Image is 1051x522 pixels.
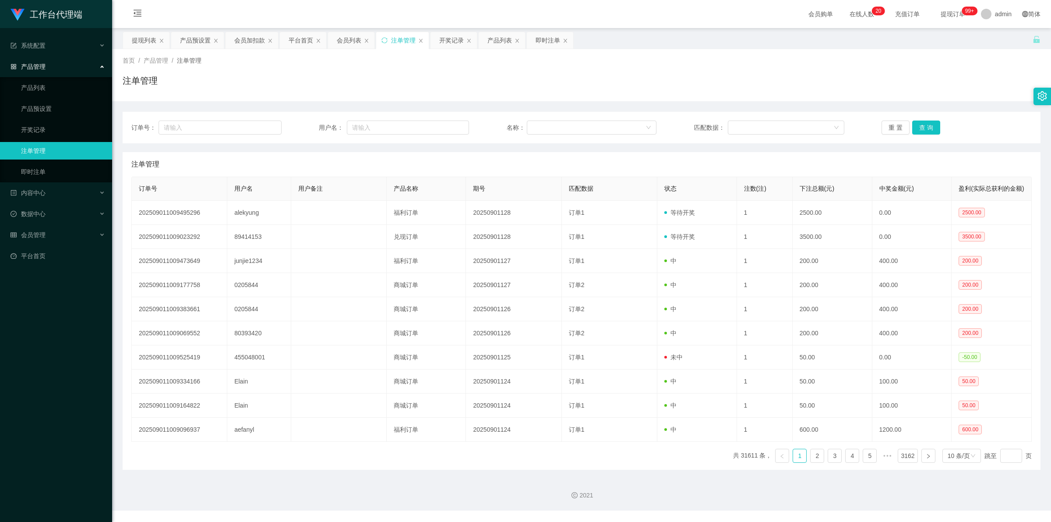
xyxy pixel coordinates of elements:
td: 0.00 [872,225,952,249]
span: 首页 [123,57,135,64]
td: 202509011009495296 [132,201,227,225]
a: 开奖记录 [21,121,105,138]
span: 200.00 [959,328,982,338]
span: 注单管理 [177,57,201,64]
td: 202509011009334166 [132,369,227,394]
i: 图标: close [268,38,273,43]
i: 图标: close [364,38,369,43]
h1: 工作台代理端 [30,0,82,28]
td: 20250901126 [466,297,561,321]
td: 2500.00 [793,201,872,225]
a: 5 [863,449,876,462]
td: 20250901124 [466,418,561,442]
span: 中奖金额(元) [879,185,914,192]
td: 1 [737,369,793,394]
i: 图标: unlock [1033,36,1040,43]
span: 中 [664,402,677,409]
div: 开奖记录 [439,32,464,49]
div: 平台首页 [289,32,313,49]
span: 200.00 [959,304,982,314]
span: 订单号 [139,185,157,192]
li: 3162 [898,449,917,463]
span: 订单号： [131,123,159,132]
a: 2 [811,449,824,462]
span: 中 [664,330,677,337]
span: 等待开奖 [664,233,695,240]
span: 中 [664,305,677,312]
td: 商城订单 [387,273,466,297]
span: 中 [664,257,677,264]
a: 3162 [898,449,917,462]
td: 200.00 [793,321,872,345]
i: 图标: menu-fold [123,0,152,28]
span: 充值订单 [891,11,924,17]
span: 50.00 [959,376,979,386]
i: 图标: close [466,38,472,43]
td: 兑现订单 [387,225,466,249]
td: 89414153 [227,225,291,249]
span: 盈利(实际总获利的金额) [959,185,1024,192]
td: 400.00 [872,249,952,273]
span: 200.00 [959,256,982,266]
span: / [172,57,173,64]
td: 20250901125 [466,345,561,369]
i: 图标: down [834,125,839,131]
span: 匹配数据 [569,185,593,192]
li: 3 [828,449,842,463]
td: 80393420 [227,321,291,345]
a: 注单管理 [21,142,105,160]
span: 注数(注) [744,185,766,192]
td: 202509011009023292 [132,225,227,249]
span: 会员管理 [11,231,46,238]
div: 10 条/页 [948,449,970,462]
p: 0 [878,7,882,15]
td: 202509011009069552 [132,321,227,345]
span: 产品名称 [394,185,418,192]
td: 202509011009525419 [132,345,227,369]
a: 工作台代理端 [11,11,82,18]
td: 50.00 [793,369,872,394]
li: 2 [810,449,824,463]
td: 202509011009473649 [132,249,227,273]
span: 在线人数 [845,11,878,17]
span: 内容中心 [11,189,46,196]
td: 3500.00 [793,225,872,249]
a: 即时注单 [21,163,105,181]
a: 3 [828,449,841,462]
td: 1 [737,321,793,345]
div: 产品预设置 [180,32,211,49]
td: 福利订单 [387,249,466,273]
span: -50.00 [959,352,980,362]
img: logo.9652507e.png [11,9,25,21]
span: 数据中心 [11,210,46,217]
i: 图标: form [11,43,17,49]
td: 20250901124 [466,369,561,394]
td: 455048001 [227,345,291,369]
span: 订单1 [569,257,585,264]
i: 图标: right [926,454,931,459]
span: 系统配置 [11,42,46,49]
span: 未中 [664,354,683,361]
span: 期号 [473,185,485,192]
li: 1 [793,449,807,463]
td: aefanyl [227,418,291,442]
td: 50.00 [793,345,872,369]
i: 图标: down [646,125,651,131]
span: 订单2 [569,305,585,312]
div: 会员加扣款 [234,32,265,49]
span: 等待开奖 [664,209,695,216]
td: Elain [227,369,291,394]
li: 4 [845,449,859,463]
td: 1 [737,249,793,273]
input: 请输入 [347,121,469,135]
li: 共 31611 条， [733,449,772,463]
i: 图标: setting [1037,91,1047,101]
td: 商城订单 [387,297,466,321]
span: 产品管理 [11,63,46,70]
td: 202509011009177758 [132,273,227,297]
span: 中 [664,281,677,288]
span: 3500.00 [959,232,984,241]
td: 1 [737,394,793,418]
span: 2500.00 [959,208,984,217]
span: 中 [664,426,677,433]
